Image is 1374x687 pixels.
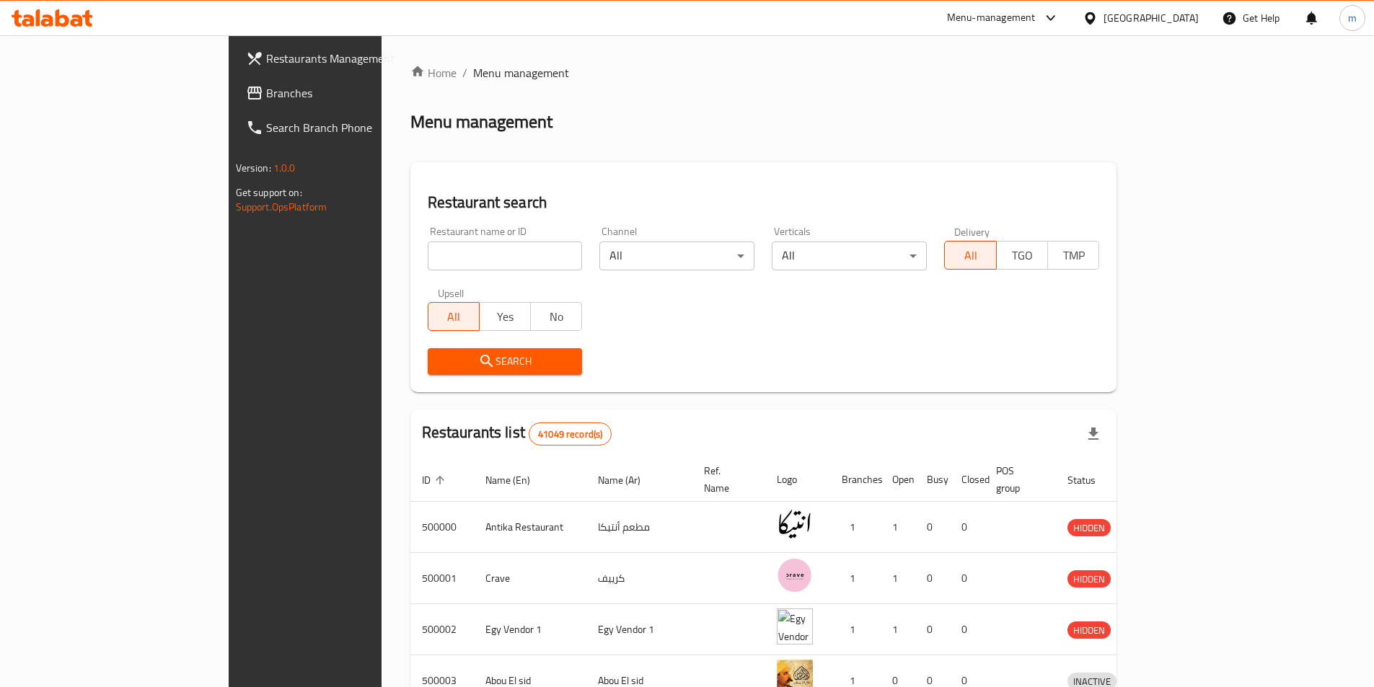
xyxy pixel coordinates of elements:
[485,306,525,327] span: Yes
[234,41,458,76] a: Restaurants Management
[950,502,985,553] td: 0
[830,458,881,502] th: Branches
[915,604,950,655] td: 0
[1054,245,1093,266] span: TMP
[428,192,1100,213] h2: Restaurant search
[234,76,458,110] a: Branches
[951,245,990,266] span: All
[947,9,1036,27] div: Menu-management
[881,458,915,502] th: Open
[765,458,830,502] th: Logo
[950,458,985,502] th: Closed
[777,557,813,593] img: Crave
[881,553,915,604] td: 1
[273,159,296,177] span: 1.0.0
[830,502,881,553] td: 1
[474,502,586,553] td: Antika Restaurant
[1003,245,1042,266] span: TGO
[950,604,985,655] td: 0
[422,422,612,446] h2: Restaurants list
[830,604,881,655] td: 1
[530,302,582,331] button: No
[996,241,1048,270] button: TGO
[881,604,915,655] td: 1
[1067,520,1111,536] span: HIDDEN
[944,241,996,270] button: All
[1067,622,1111,639] span: HIDDEN
[529,427,611,441] span: 41049 record(s)
[428,348,583,375] button: Search
[474,553,586,604] td: Crave
[1067,519,1111,536] div: HIDDEN
[474,604,586,655] td: Egy Vendor 1
[266,119,446,136] span: Search Branch Phone
[462,64,467,81] li: /
[234,110,458,145] a: Search Branch Phone
[1047,241,1099,270] button: TMP
[236,159,271,177] span: Version:
[881,502,915,553] td: 1
[529,422,612,446] div: Total records count
[586,553,692,604] td: كرييف
[266,50,446,67] span: Restaurants Management
[996,462,1039,497] span: POS group
[1067,570,1111,588] div: HIDDEN
[439,353,571,371] span: Search
[479,302,531,331] button: Yes
[422,471,449,489] span: ID
[830,553,881,604] td: 1
[599,241,754,270] div: All
[410,64,1117,81] nav: breadcrumb
[598,471,659,489] span: Name (Ar)
[915,458,950,502] th: Busy
[428,302,480,331] button: All
[586,502,692,553] td: مطعم أنتيكا
[915,502,950,553] td: 0
[236,183,302,202] span: Get support on:
[428,241,583,270] input: Search for restaurant name or ID..
[777,608,813,644] img: Egy Vendor 1
[410,110,552,133] h2: Menu management
[586,604,692,655] td: Egy Vendor 1
[537,306,576,327] span: No
[266,84,446,102] span: Branches
[954,226,990,236] label: Delivery
[950,553,985,604] td: 0
[1067,571,1111,588] span: HIDDEN
[1104,10,1199,26] div: [GEOGRAPHIC_DATA]
[915,553,950,604] td: 0
[1348,10,1357,26] span: m
[236,198,327,216] a: Support.OpsPlatform
[777,506,813,542] img: Antika Restaurant
[704,462,748,497] span: Ref. Name
[438,288,464,298] label: Upsell
[473,64,569,81] span: Menu management
[1076,417,1111,451] div: Export file
[1067,471,1114,489] span: Status
[434,306,474,327] span: All
[485,471,549,489] span: Name (En)
[772,241,927,270] div: All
